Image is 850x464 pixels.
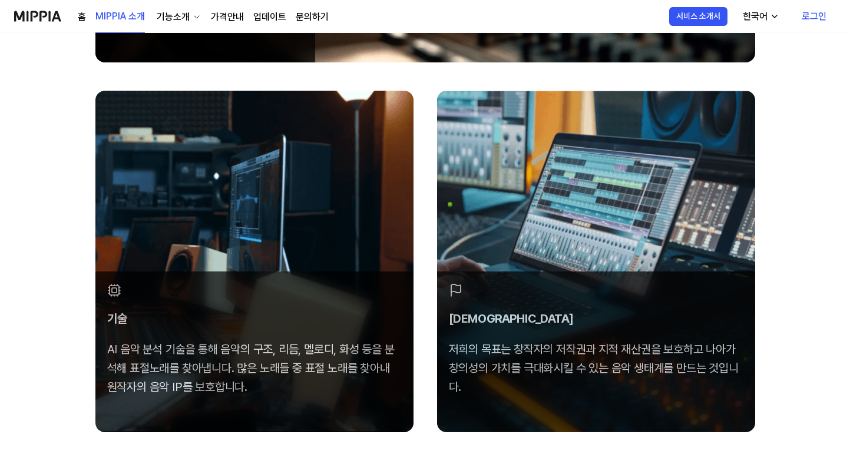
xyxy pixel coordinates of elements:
div: 저희의 목표는 창작자의 저작권과 지적 재산권을 보호하고 나아가 창의성의 가치를 극대화시킬 수 있는 음악 생태계를 만드는 것입니다. [449,340,743,396]
div: 기능소개 [154,10,192,24]
div: [DEMOGRAPHIC_DATA] [449,309,743,328]
a: 문의하기 [296,10,329,24]
div: 기술 [107,309,402,328]
a: 가격안내 [211,10,244,24]
div: 한국어 [740,9,770,24]
button: 기능소개 [154,10,201,24]
img: firstImage [437,91,755,432]
a: 홈 [78,10,86,24]
button: 한국어 [733,5,786,28]
button: 서비스 소개서 [669,7,727,26]
a: MIPPIA 소개 [95,1,145,33]
a: 업데이트 [253,10,286,24]
div: AI 음악 분석 기술을 통해 음악의 구조, 리듬, 멜로디, 화성 등을 분석해 표절노래를 찾아냅니다. 많은 노래들 중 표절 노래를 찾아내 원작자의 음악 IP를 보호합니다. [107,340,402,396]
img: firstImage [95,91,414,432]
